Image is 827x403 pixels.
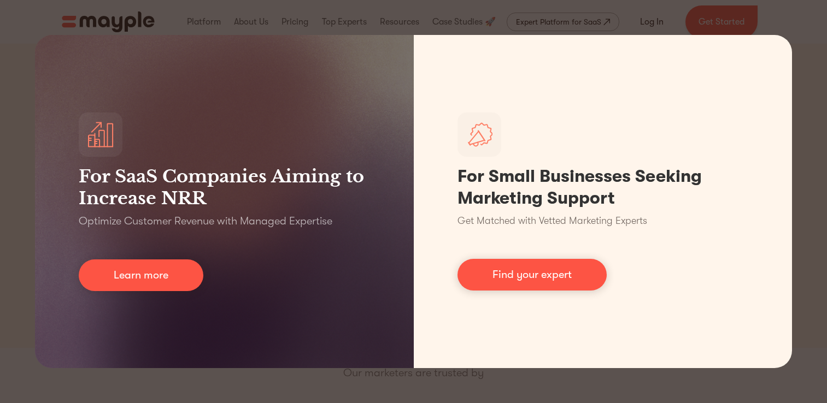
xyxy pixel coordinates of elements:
h3: For SaaS Companies Aiming to Increase NRR [79,165,370,209]
h1: For Small Businesses Seeking Marketing Support [458,165,749,209]
a: Find your expert [458,259,607,291]
p: Get Matched with Vetted Marketing Experts [458,214,647,228]
p: Optimize Customer Revenue with Managed Expertise [79,214,332,229]
a: Learn more [79,259,203,291]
